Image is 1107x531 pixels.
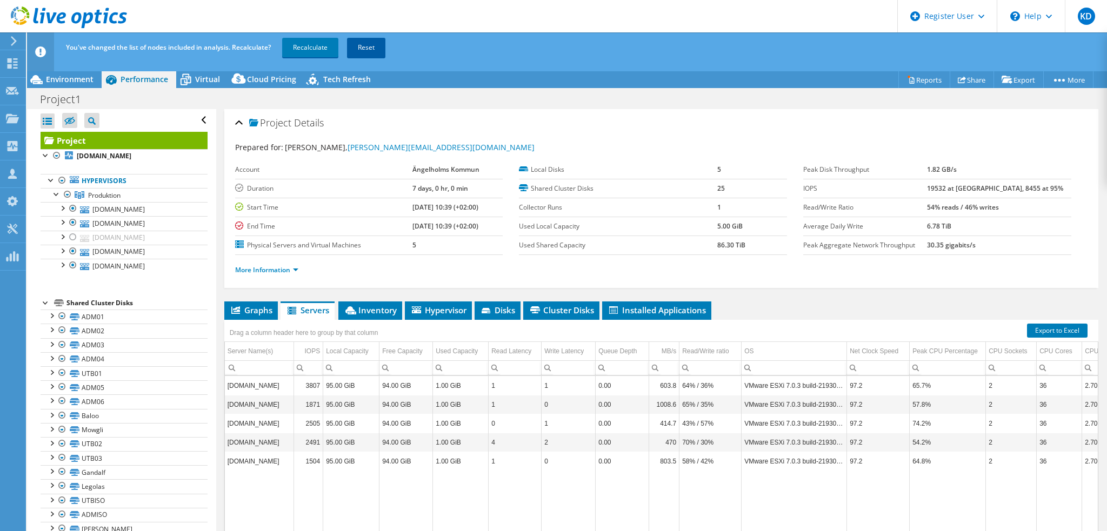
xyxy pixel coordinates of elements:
td: Column Queue Depth, Value 0.00 [596,376,649,395]
td: Column OS, Value VMware ESXi 7.0.3 build-21930508 [742,395,847,414]
span: Graphs [230,305,272,315]
a: UTBISO [41,494,208,508]
td: Column CPU Cores, Value 36 [1037,395,1082,414]
td: Used Capacity Column [433,342,489,361]
td: Column Local Capacity, Value 95.00 GiB [323,452,379,470]
h1: Project1 [35,93,98,105]
td: Column Server Name(s), Value senilix.engelholm.se [225,395,294,414]
div: OS [744,345,753,358]
div: CPU Sockets [989,345,1027,358]
td: Column Read/Write ratio, Value 64% / 36% [679,376,742,395]
td: Column Net Clock Speed, Value 97.2 [847,414,910,433]
div: Server Name(s) [228,345,274,358]
td: Column Local Capacity, Value 95.00 GiB [323,395,379,414]
td: Column CPU Cores, Value 36 [1037,452,1082,470]
span: Inventory [344,305,397,315]
td: Column Used Capacity, Value 1.00 GiB [433,395,489,414]
a: More [1043,71,1093,88]
td: Column IOPS, Value 2491 [294,433,323,452]
span: Performance [121,74,168,84]
a: Recalculate [282,38,338,57]
span: Hypervisor [410,305,466,315]
a: Hypervisors [41,174,208,188]
td: CPU Sockets Column [986,342,1037,361]
div: Drag a column header here to group by that column [227,325,381,340]
td: Column CPU Cores, Value 36 [1037,414,1082,433]
div: Local Capacity [326,345,369,358]
td: Column Used Capacity, Value 1.00 GiB [433,452,489,470]
a: ADM03 [41,338,208,352]
td: Column Server Name(s), Value smidefix.engelholm.se [225,414,294,433]
label: Collector Runs [519,202,717,213]
div: MB/s [662,345,676,358]
a: Reports [898,71,950,88]
svg: \n [1010,11,1020,21]
span: KD [1078,8,1095,25]
label: Used Local Capacity [519,221,717,232]
td: Column Write Latency, Filter cell [542,360,596,375]
td: CPU Cores Column [1037,342,1082,361]
a: UTB03 [41,451,208,465]
div: Read Latency [491,345,531,358]
div: Net Clock Speed [850,345,898,358]
b: 5 [717,165,721,174]
a: Export to Excel [1027,324,1088,338]
b: 25 [717,184,725,193]
td: Column Net Clock Speed, Value 97.2 [847,395,910,414]
a: Share [950,71,994,88]
label: Local Disks [519,164,717,175]
b: 7 days, 0 hr, 0 min [412,184,468,193]
div: CPU Cores [1039,345,1072,358]
td: OS Column [742,342,847,361]
td: Free Capacity Column [379,342,433,361]
label: Average Daily Write [803,221,927,232]
a: UTB02 [41,437,208,451]
span: Tech Refresh [323,74,371,84]
td: IOPS Column [294,342,323,361]
b: [DATE] 10:39 (+02:00) [412,203,478,212]
b: 6.78 TiB [927,221,951,231]
td: Column CPU Sockets, Value 2 [986,433,1037,452]
td: Column Net Clock Speed, Value 97.2 [847,376,910,395]
td: Read/Write ratio Column [679,342,742,361]
td: Column Queue Depth, Value 0.00 [596,395,649,414]
div: Shared Cluster Disks [66,297,208,310]
td: Column Net Clock Speed, Filter cell [847,360,910,375]
td: Column Read Latency, Value 1 [489,452,542,470]
td: Peak CPU Percentage Column [910,342,986,361]
a: ADM05 [41,380,208,394]
b: 5 [412,240,416,250]
span: You've changed the list of nodes included in analysis. Recalculate? [66,43,271,52]
td: Column Queue Depth, Value 0.00 [596,414,649,433]
label: Peak Disk Throughput [803,164,927,175]
span: Virtual [195,74,220,84]
td: Column Server Name(s), Filter cell [225,360,294,375]
div: Write Latency [544,345,584,358]
div: Free Capacity [382,345,423,358]
a: Mowgli [41,423,208,437]
label: Used Shared Capacity [519,240,717,251]
td: Column CPU Cores, Filter cell [1037,360,1082,375]
td: Net Clock Speed Column [847,342,910,361]
b: 54% reads / 46% writes [927,203,999,212]
td: Column OS, Value VMware ESXi 7.0.3 build-21930508 [742,433,847,452]
td: Column CPU Cores, Value 36 [1037,376,1082,395]
span: [PERSON_NAME], [285,142,535,152]
td: Column Queue Depth, Filter cell [596,360,649,375]
td: Column Used Capacity, Value 1.00 GiB [433,376,489,395]
td: Column CPU Sockets, Value 2 [986,452,1037,470]
td: Column MB/s, Filter cell [649,360,679,375]
a: Gandalf [41,465,208,479]
td: Column Net Clock Speed, Value 97.2 [847,452,910,470]
b: 1.82 GB/s [927,165,957,174]
b: 86.30 TiB [717,240,745,250]
a: More Information [235,265,298,274]
td: Column Read Latency, Value 1 [489,395,542,414]
td: Column MB/s, Value 603.8 [649,376,679,395]
label: Read/Write Ratio [803,202,927,213]
td: Column Local Capacity, Value 95.00 GiB [323,414,379,433]
td: Column MB/s, Value 1008.6 [649,395,679,414]
label: Prepared for: [235,142,283,152]
div: Used Capacity [436,345,478,358]
td: Column Used Capacity, Value 1.00 GiB [433,433,489,452]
